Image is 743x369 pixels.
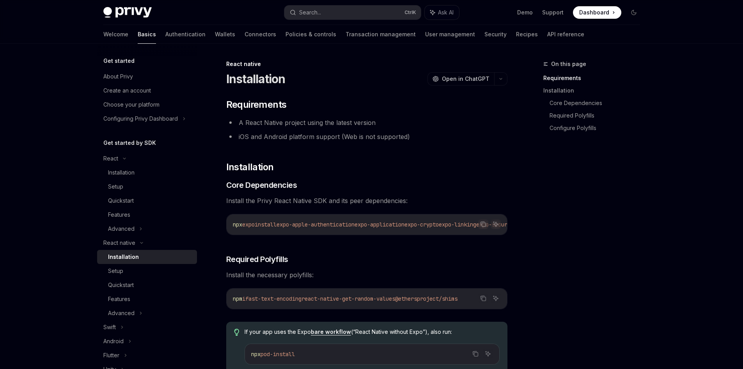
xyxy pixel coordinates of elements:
[103,238,135,248] div: React native
[103,86,151,95] div: Create an account
[628,6,640,19] button: Toggle dark mode
[103,138,156,148] h5: Get started by SDK
[103,351,119,360] div: Flutter
[277,221,355,228] span: expo-apple-authentication
[470,349,481,359] button: Copy the contents from the code block
[442,75,489,83] span: Open in ChatGPT
[226,72,285,86] h1: Installation
[245,328,499,336] span: If your app uses the Expo (“React Native without Expo”), also run:
[108,308,135,318] div: Advanced
[103,7,152,18] img: dark logo
[476,221,529,228] span: expo-secure-store
[284,5,421,20] button: Search...CtrlK
[547,25,584,44] a: API reference
[103,25,128,44] a: Welcome
[215,25,235,44] a: Wallets
[478,293,488,303] button: Copy the contents from the code block
[97,194,197,208] a: Quickstart
[550,122,646,134] a: Configure Polyfills
[108,280,134,290] div: Quickstart
[226,117,507,128] li: A React Native project using the latest version
[550,97,646,109] a: Core Dependencies
[103,56,135,66] h5: Get started
[226,269,507,280] span: Install the necessary polyfills:
[165,25,206,44] a: Authentication
[97,208,197,222] a: Features
[97,278,197,292] a: Quickstart
[226,195,507,206] span: Install the Privy React Native SDK and its peer dependencies:
[226,131,507,142] li: iOS and Android platform support (Web is not supported)
[484,25,507,44] a: Security
[233,221,242,228] span: npx
[103,323,116,332] div: Swift
[438,9,454,16] span: Ask AI
[108,182,123,191] div: Setup
[301,295,395,302] span: react-native-get-random-values
[226,60,507,68] div: React native
[478,219,488,229] button: Copy the contents from the code block
[103,114,178,123] div: Configuring Privy Dashboard
[97,292,197,306] a: Features
[425,25,475,44] a: User management
[346,25,416,44] a: Transaction management
[103,72,133,81] div: About Privy
[285,25,336,44] a: Policies & controls
[97,250,197,264] a: Installation
[491,293,501,303] button: Ask AI
[138,25,156,44] a: Basics
[108,210,130,219] div: Features
[404,9,416,16] span: Ctrl K
[226,161,274,173] span: Installation
[543,84,646,97] a: Installation
[97,84,197,98] a: Create an account
[516,25,538,44] a: Recipes
[242,295,245,302] span: i
[542,9,564,16] a: Support
[395,295,458,302] span: @ethersproject/shims
[108,266,123,276] div: Setup
[439,221,476,228] span: expo-linking
[226,98,287,111] span: Requirements
[103,100,160,109] div: Choose your platform
[242,221,255,228] span: expo
[550,109,646,122] a: Required Polyfills
[551,59,586,69] span: On this page
[299,8,321,17] div: Search...
[97,264,197,278] a: Setup
[233,295,242,302] span: npm
[97,180,197,194] a: Setup
[491,219,501,229] button: Ask AI
[108,294,130,304] div: Features
[517,9,533,16] a: Demo
[245,25,276,44] a: Connectors
[226,254,288,265] span: Required Polyfills
[427,72,494,86] button: Open in ChatGPT
[108,224,135,234] div: Advanced
[103,337,124,346] div: Android
[108,168,135,177] div: Installation
[97,166,197,180] a: Installation
[245,295,301,302] span: fast-text-encoding
[103,154,118,163] div: React
[97,98,197,112] a: Choose your platform
[251,351,261,358] span: npx
[226,180,297,191] span: Core Dependencies
[355,221,404,228] span: expo-application
[108,196,134,205] div: Quickstart
[255,221,277,228] span: install
[311,328,351,335] a: bare workflow
[261,351,295,358] span: pod-install
[483,349,493,359] button: Ask AI
[425,5,459,20] button: Ask AI
[108,252,139,262] div: Installation
[579,9,609,16] span: Dashboard
[97,70,197,84] a: About Privy
[404,221,439,228] span: expo-crypto
[234,329,239,336] svg: Tip
[573,6,621,19] a: Dashboard
[543,72,646,84] a: Requirements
